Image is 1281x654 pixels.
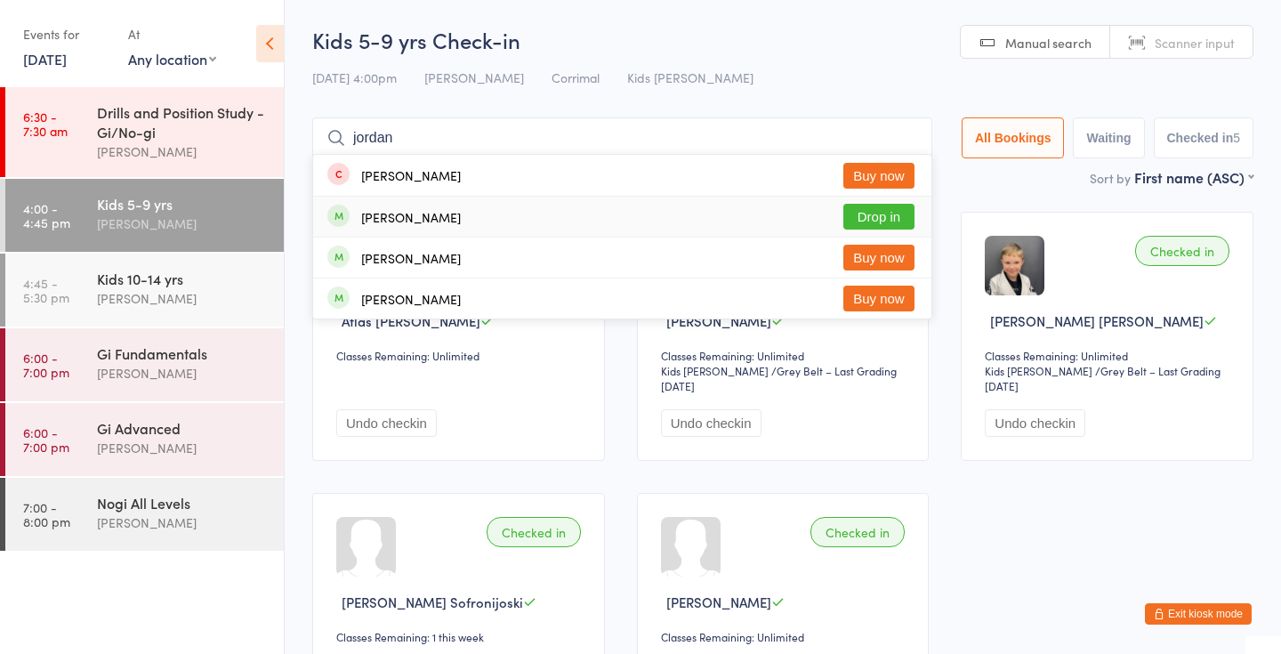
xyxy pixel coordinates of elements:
span: [PERSON_NAME] [666,593,771,611]
h2: Kids 5-9 yrs Check-in [312,25,1253,54]
div: Gi Fundamentals [97,343,269,363]
a: 4:00 -4:45 pmKids 5-9 yrs[PERSON_NAME] [5,179,284,252]
div: Kids 5-9 yrs [97,194,269,214]
span: / Grey Belt – Last Grading [DATE] [661,363,897,393]
div: [PERSON_NAME] [361,292,461,306]
time: 4:45 - 5:30 pm [23,276,69,304]
div: Kids [PERSON_NAME] [985,363,1092,378]
button: Buy now [843,163,914,189]
span: Corrimal [552,69,600,86]
div: Classes Remaining: Unlimited [661,629,911,644]
div: Classes Remaining: Unlimited [336,348,586,363]
div: [PERSON_NAME] [361,210,461,224]
div: Gi Advanced [97,418,269,438]
button: Buy now [843,245,914,270]
button: All Bookings [962,117,1065,158]
div: [PERSON_NAME] [97,438,269,458]
div: Checked in [487,517,581,547]
div: Classes Remaining: Unlimited [985,348,1235,363]
span: Manual search [1005,34,1092,52]
time: 6:00 - 7:00 pm [23,351,69,379]
time: 4:00 - 4:45 pm [23,201,70,230]
button: Waiting [1073,117,1144,158]
button: Undo checkin [985,409,1085,437]
button: Undo checkin [661,409,761,437]
span: [DATE] 4:00pm [312,69,397,86]
div: Classes Remaining: 1 this week [336,629,586,644]
a: 6:00 -7:00 pmGi Advanced[PERSON_NAME] [5,403,284,476]
time: 6:00 - 7:00 pm [23,425,69,454]
div: [PERSON_NAME] [97,513,269,533]
span: [PERSON_NAME] [666,311,771,330]
button: Undo checkin [336,409,437,437]
a: 7:00 -8:00 pmNogi All Levels[PERSON_NAME] [5,478,284,551]
label: Sort by [1090,169,1131,187]
div: First name (ASC) [1134,167,1253,187]
div: Classes Remaining: Unlimited [661,348,911,363]
time: 7:00 - 8:00 pm [23,500,70,529]
a: 6:30 -7:30 amDrills and Position Study - Gi/No-gi[PERSON_NAME] [5,87,284,177]
div: [PERSON_NAME] [97,288,269,309]
div: At [128,20,216,49]
a: 4:45 -5:30 pmKids 10-14 yrs[PERSON_NAME] [5,254,284,327]
input: Search [312,117,932,158]
div: Kids 10-14 yrs [97,269,269,288]
button: Checked in5 [1154,117,1254,158]
div: [PERSON_NAME] [97,141,269,162]
span: [PERSON_NAME] [PERSON_NAME] [990,311,1204,330]
a: [DATE] [23,49,67,69]
img: image1715248247.png [985,236,1044,295]
div: Kids [PERSON_NAME] [661,363,769,378]
button: Drop in [843,204,914,230]
a: 6:00 -7:00 pmGi Fundamentals[PERSON_NAME] [5,328,284,401]
div: Checked in [810,517,905,547]
div: Events for [23,20,110,49]
span: Kids [PERSON_NAME] [627,69,753,86]
div: 5 [1233,131,1240,145]
span: [PERSON_NAME] [424,69,524,86]
time: 6:30 - 7:30 am [23,109,68,138]
span: Atlas [PERSON_NAME] [342,311,480,330]
span: / Grey Belt – Last Grading [DATE] [985,363,1221,393]
div: Any location [128,49,216,69]
div: Drills and Position Study - Gi/No-gi [97,102,269,141]
div: Checked in [1135,236,1229,266]
button: Exit kiosk mode [1145,603,1252,625]
div: [PERSON_NAME] [361,168,461,182]
div: [PERSON_NAME] [97,214,269,234]
div: [PERSON_NAME] [97,363,269,384]
span: [PERSON_NAME] Sofronijoski [342,593,523,611]
span: Scanner input [1155,34,1235,52]
div: [PERSON_NAME] [361,251,461,265]
button: Buy now [843,286,914,311]
div: Nogi All Levels [97,493,269,513]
